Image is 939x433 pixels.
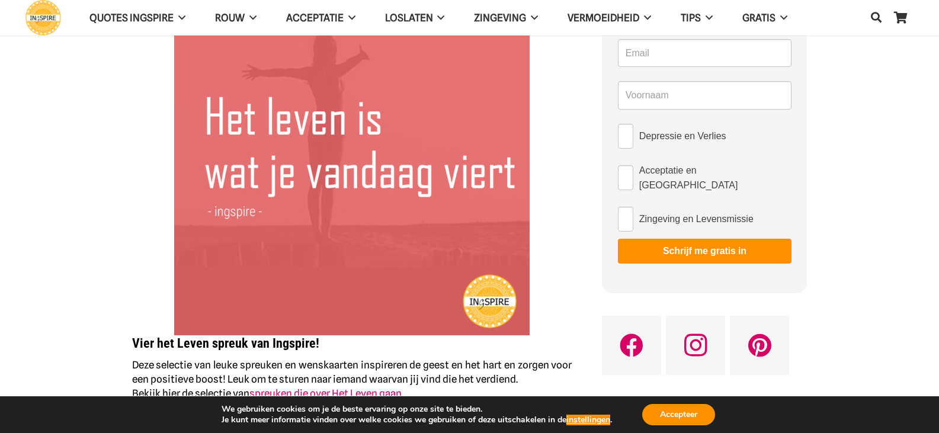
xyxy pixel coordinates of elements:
[618,39,791,68] input: Email
[639,129,726,143] span: Depressie en Verlies
[89,12,174,24] span: QUOTES INGSPIRE
[286,12,344,24] span: Acceptatie
[222,415,612,425] p: Je kunt meer informatie vinden over welke cookies we gebruiken of deze uitschakelen in de .
[618,239,791,264] button: Schrijf me gratis in
[642,404,715,425] button: Accepteer
[553,3,666,33] a: VERMOEIDHEID
[728,3,802,33] a: GRATIS
[618,207,633,232] input: Zingeving en Levensmissie
[666,316,725,375] a: Instagram
[618,81,791,110] input: Voornaam
[215,12,245,24] span: ROUW
[249,387,402,399] a: spreuken die over Het Leven gaan
[459,3,553,33] a: Zingeving
[730,316,789,375] a: Pinterest
[566,415,610,425] button: instellingen
[474,12,526,24] span: Zingeving
[222,404,612,415] p: We gebruiken cookies om je de beste ervaring op onze site te bieden.
[666,3,728,33] a: TIPS
[639,163,791,193] span: Acceptatie en [GEOGRAPHIC_DATA]
[370,3,460,33] a: Loslaten
[132,358,572,400] p: Deze selectie van leuke spreuken en wenskaarten inspireren de geest en het hart en zorgen voor ee...
[200,3,271,33] a: ROUW
[568,12,639,24] span: VERMOEIDHEID
[742,12,775,24] span: GRATIS
[618,124,633,149] input: Depressie en Verlies
[681,12,701,24] span: TIPS
[385,12,433,24] span: Loslaten
[132,336,319,351] strong: Vier het Leven spreuk van Ingspire!
[75,3,200,33] a: QUOTES INGSPIRE
[639,211,754,226] span: Zingeving en Levensmissie
[864,4,888,32] a: Zoeken
[271,3,370,33] a: Acceptatie
[602,316,661,375] a: Facebook
[618,165,633,190] input: Acceptatie en [GEOGRAPHIC_DATA]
